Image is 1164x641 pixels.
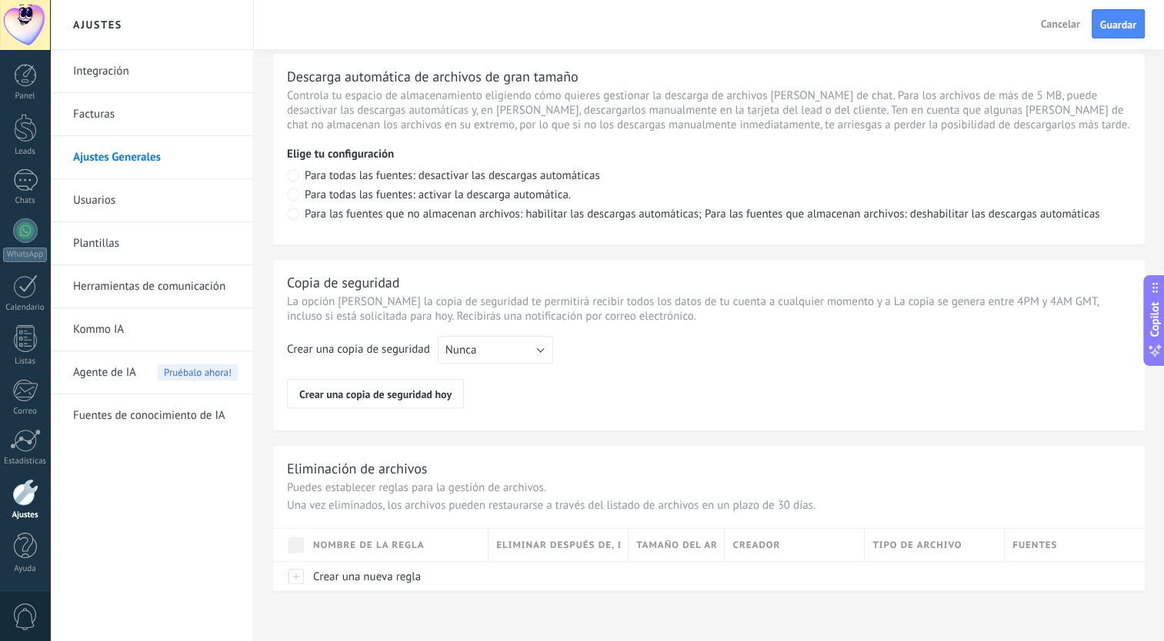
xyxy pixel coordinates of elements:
[50,394,253,437] li: Fuentes de conocimiento de IA
[73,265,238,308] a: Herramientas de comunicación
[287,274,399,291] div: Copia de seguridad
[732,538,780,553] span: Creador
[73,351,136,394] span: Agente de IA
[287,379,464,408] button: Crear una copia de seguridad hoy
[287,188,1131,203] label: Para todas las fuentes: activar la descarga automática.
[50,265,253,308] li: Herramientas de comunicación
[73,93,238,136] a: Facturas
[50,222,253,265] li: Plantillas
[305,207,1099,221] span: Para las fuentes que no almacenan archivos: habilitar las descargas automáticas; Para las fuentes...
[445,343,477,357] span: Nunca
[305,168,600,183] span: Para todas las fuentes: desactivar las descargas automáticas
[50,136,253,179] li: Ajustes Generales
[496,538,620,553] span: Eliminar después de, días
[50,93,253,136] li: Facturas
[1041,17,1080,31] span: Cancelar
[287,498,1131,513] p: Una vez eliminados, los archivos pueden restaurarse a través del listado de archivos en un plazo ...
[73,179,238,222] a: Usuarios
[872,538,962,553] span: Tipo de archivo
[305,562,481,591] div: Crear una nueva regla
[50,308,253,351] li: Kommo IA
[287,68,579,85] div: Descarga automática de archivos de gran tamaño
[3,196,48,206] div: Chats
[73,394,238,437] a: Fuentes de conocimiento de IA
[3,147,48,157] div: Leads
[287,169,1131,184] label: Para todas las fuentes: desactivar las descargas automáticas
[1100,19,1136,30] span: Guardar
[287,88,1131,132] p: Controla tu espacio de almacenamiento eligiendo cómo quieres gestionar la descarga de archivos [P...
[3,91,48,101] div: Panel
[73,308,238,351] a: Kommo IA
[1092,9,1145,38] button: Guardar
[299,390,452,399] span: Crear una copia de seguridad hoy
[73,351,238,394] a: Agente de IAPruébalo ahora!
[636,538,716,553] span: Tamaño del archivo
[287,294,1131,324] div: La opción [PERSON_NAME] la copia de seguridad te permitirá recibir todos los datos de tu cuenta a...
[1035,12,1086,35] button: Cancelar
[50,351,253,394] li: Agente de IA
[3,247,47,262] div: WhatsApp
[287,208,1131,222] label: Para las fuentes que no almacenan archivos: habilitar las descargas automáticas; Para las fuentes...
[313,538,425,553] span: Nombre de la regla
[3,564,48,574] div: Ayuda
[3,303,48,313] div: Calendario
[3,457,48,467] div: Estadísticas
[3,357,48,367] div: Listas
[438,336,553,364] button: Nunca
[305,188,571,202] span: Para todas las fuentes: activar la descarga automática.
[3,510,48,520] div: Ajustes
[158,364,238,380] span: Pruébalo ahora!
[73,222,238,265] a: Plantillas
[313,570,421,584] span: Crear una nueva regla
[73,136,238,179] a: Ajustes Generales
[3,407,48,417] div: Correo
[73,50,238,93] a: Integración
[1147,302,1162,337] span: Copilot
[50,50,253,93] li: Integración
[287,480,1131,495] p: Puedes establecer reglas para la gestión de archivos.
[50,179,253,222] li: Usuarios
[287,342,430,364] div: Crear una copia de seguridad
[287,460,427,477] div: Eliminación de archivos
[1012,538,1057,553] span: Fuentes
[287,147,1131,161] p: Elige tu configuración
